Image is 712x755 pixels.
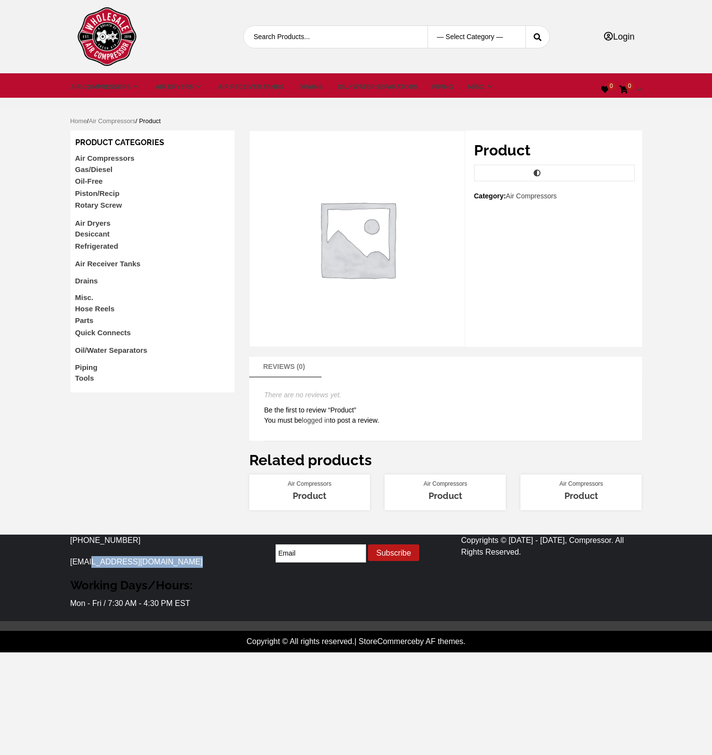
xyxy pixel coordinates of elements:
a: Home [70,117,87,125]
a: Refrigerated [75,242,118,250]
a: Drains [75,277,98,285]
a: Air Compressors [288,479,331,488]
button: Subscribe [368,544,419,561]
a: 0 [601,86,609,94]
a: [EMAIL_ADDRESS][DOMAIN_NAME] [70,558,203,566]
a: Oil/Water Separators [337,82,417,92]
a: Product [293,491,326,501]
a: Misc. [75,293,94,302]
a: Air Compressors [506,192,557,200]
a: Oil-Free [75,177,103,185]
span: | [354,637,356,646]
a: Desiccant [75,230,110,238]
a: Air Compressors [75,154,135,162]
a: Rotary Screw [75,201,122,209]
span: Be the first to review “Product” [264,406,356,414]
a: Tools [75,374,94,382]
a: Air Compressors [424,479,467,488]
a: Air Compressors [560,479,603,488]
input: Email [276,544,366,562]
p: There are no reviews yet. [264,390,627,400]
a: logged in [302,416,330,424]
a: Login [604,32,634,42]
div: Copyright © All rights reserved. by AF themes. [246,636,465,647]
span: Compare [545,170,577,178]
a: Compare [474,165,635,181]
a: Misc. [468,82,495,92]
a: Air Receiver Tanks [75,259,141,268]
p: You must be to post a review. [264,415,627,426]
a: Product [564,491,598,501]
a: Quick Connects [75,328,131,337]
input: Search Products... [244,26,412,48]
a: Piping [432,82,453,92]
a: Parts [75,316,94,324]
span: Product categories [75,138,164,147]
a: Product [429,491,462,501]
nav: Breadcrumb [70,116,642,130]
span: 0 [625,82,634,90]
a: Piston/Recip [75,189,120,197]
a: [PHONE_NUMBER] [70,536,141,544]
a: Hose Reels [75,304,115,313]
a: Reviews (0) [254,357,315,377]
h3: Working Days/Hours: [70,578,251,593]
a: Air Compressors [88,117,135,125]
a: Air Compressors [70,82,141,92]
a: Piping [75,363,98,371]
span: Copyrights © [DATE] - [DATE], Compressor. All Rights Reserved. [461,536,624,556]
h2: Related products [249,451,642,470]
a: Air Dryers [155,82,203,92]
a: StoreCommerce [359,637,415,646]
span: 0 [607,82,616,90]
span: Subscribe [376,549,411,557]
a: Air Receiver Tanks [218,82,284,92]
img: Awaiting product image [250,131,465,346]
a: Air Dryers [75,219,111,227]
h1: Product [474,141,635,160]
p: Mon - Fri / 7:30 AM - 4:30 PM EST [70,598,251,609]
a: Drains [299,82,323,92]
a: Oil/Water Separators [75,346,148,354]
a: Gas/Diesel [75,165,113,173]
span: Category: [474,191,635,201]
